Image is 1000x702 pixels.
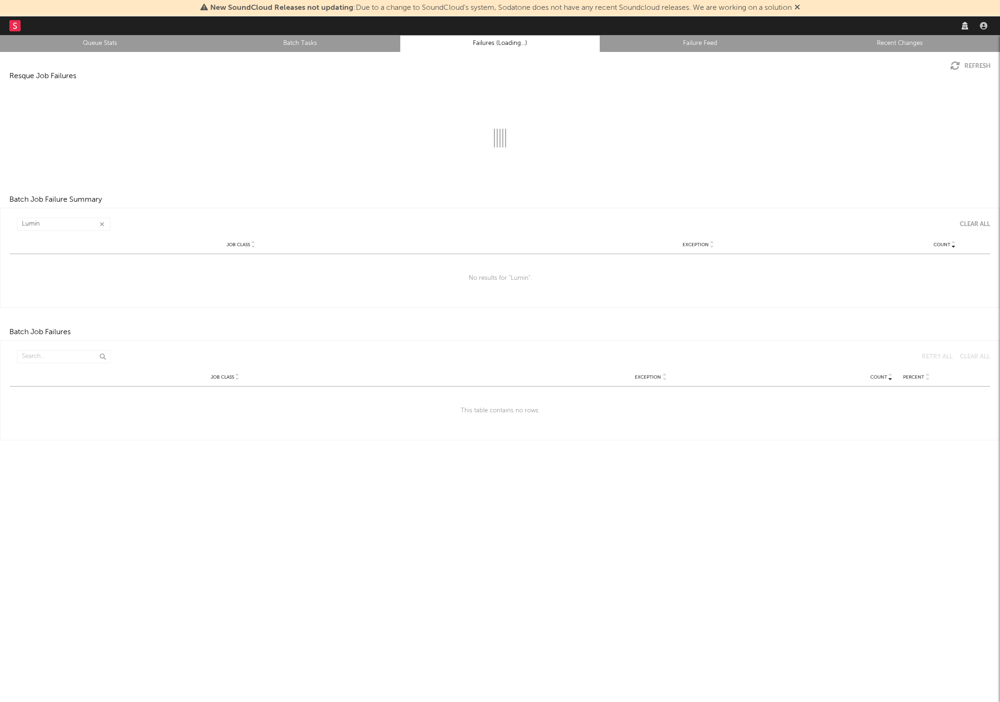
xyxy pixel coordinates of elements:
input: Search... [17,350,110,363]
div: Clear All [960,354,990,360]
button: Refresh [950,61,991,71]
span: Count [934,242,950,248]
div: Batch Job Failure Summary [9,194,102,205]
a: Failures (Loading...) [405,38,595,49]
span: : Due to a change to SoundCloud's system, Sodatone does not have any recent Soundcloud releases. ... [210,4,792,12]
span: Exception [635,374,661,380]
span: Job Class [227,242,250,248]
span: Exception [683,242,709,248]
span: Dismiss [794,4,800,12]
div: This table contains no rows. [10,387,990,435]
input: Search... [17,218,110,231]
a: Failure Feed [605,38,795,49]
span: Percent [903,374,924,380]
div: Batch Job Failures [9,327,71,338]
button: Clear All [953,354,990,360]
div: Retry All [922,354,953,360]
div: Clear All [960,221,990,227]
span: Count [870,374,887,380]
a: Batch Tasks [205,38,395,49]
a: Recent Changes [805,38,995,49]
div: Resque Job Failures [9,71,76,82]
span: Job Class [211,374,234,380]
button: Retry All [915,354,953,360]
span: New SoundCloud Releases not updating [210,4,353,12]
div: No results for " Lumin ". [10,254,990,303]
a: Queue Stats [5,38,195,49]
button: Clear All [953,221,990,227]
